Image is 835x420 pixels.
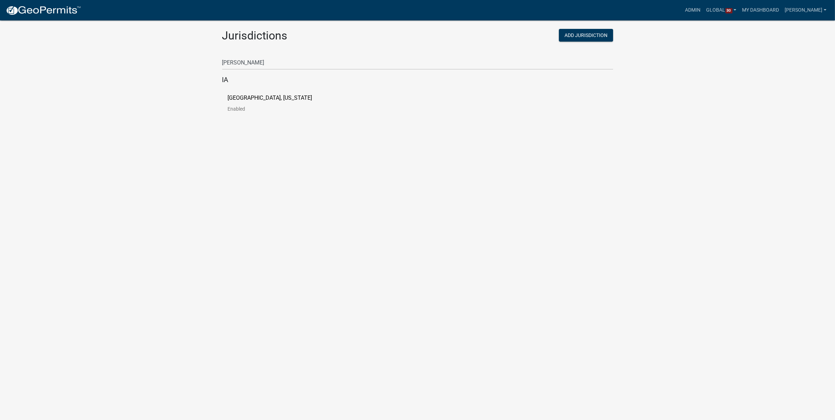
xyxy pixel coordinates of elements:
h5: IA [222,75,613,84]
p: Enabled [228,106,324,111]
a: [PERSON_NAME] [782,4,829,17]
a: My Dashboard [739,4,782,17]
a: [GEOGRAPHIC_DATA], [US_STATE]Enabled [228,95,324,117]
a: Global30 [704,4,740,17]
button: Add Jurisdiction [559,29,613,42]
span: 30 [725,8,733,14]
p: [GEOGRAPHIC_DATA], [US_STATE] [228,95,312,101]
a: Admin [683,4,704,17]
h2: Jurisdictions [222,29,412,42]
